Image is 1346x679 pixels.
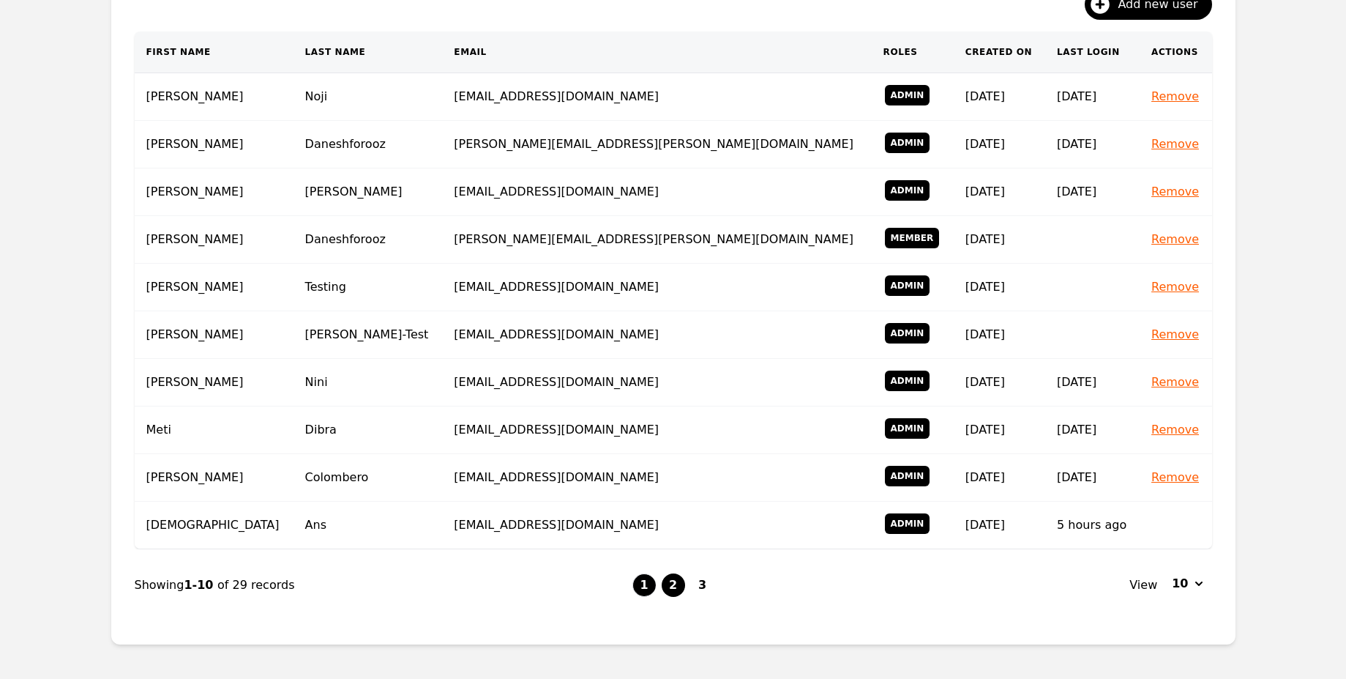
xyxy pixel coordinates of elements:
[1151,183,1199,201] button: Remove
[293,121,443,168] td: Daneshforooz
[293,359,443,407] td: Nini
[135,216,293,264] td: [PERSON_NAME]
[1057,137,1096,151] time: [DATE]
[442,502,871,549] td: [EMAIL_ADDRESS][DOMAIN_NAME]
[135,576,632,594] div: Showing of 29 records
[1057,375,1096,389] time: [DATE]
[885,418,930,439] span: Admin
[1151,278,1199,296] button: Remove
[1057,518,1126,532] time: 5 hours ago
[442,407,871,454] td: [EMAIL_ADDRESS][DOMAIN_NAME]
[135,359,293,407] td: [PERSON_NAME]
[1151,326,1199,344] button: Remove
[691,574,714,597] button: 3
[293,216,443,264] td: Daneshforooz
[442,359,871,407] td: [EMAIL_ADDRESS][DOMAIN_NAME]
[885,466,930,486] span: Admin
[1151,374,1199,391] button: Remove
[135,121,293,168] td: [PERSON_NAME]
[1129,576,1157,594] span: View
[885,85,930,105] span: Admin
[885,323,930,344] span: Admin
[885,371,930,391] span: Admin
[965,327,1005,341] time: [DATE]
[293,168,443,216] td: [PERSON_NAME]
[135,311,293,359] td: [PERSON_NAME]
[1151,136,1199,153] button: Remove
[293,407,443,454] td: Dibra
[885,228,940,248] span: Member
[442,264,871,311] td: [EMAIL_ADDRESS][DOMAIN_NAME]
[1057,185,1096,198] time: [DATE]
[885,513,930,534] span: Admin
[135,407,293,454] td: Meti
[965,423,1005,437] time: [DATE]
[965,280,1005,294] time: [DATE]
[1163,572,1211,595] button: 10
[135,502,293,549] td: [DEMOGRAPHIC_DATA]
[872,31,954,73] th: Roles
[293,502,443,549] td: Ans
[442,216,871,264] td: [PERSON_NAME][EMAIL_ADDRESS][PERSON_NAME][DOMAIN_NAME]
[442,454,871,502] td: [EMAIL_ADDRESS][DOMAIN_NAME]
[662,574,685,597] button: 2
[442,121,871,168] td: [PERSON_NAME][EMAIL_ADDRESS][PERSON_NAME][DOMAIN_NAME]
[442,311,871,359] td: [EMAIL_ADDRESS][DOMAIN_NAME]
[135,264,293,311] td: [PERSON_NAME]
[442,168,871,216] td: [EMAIL_ADDRESS][DOMAIN_NAME]
[1057,470,1096,484] time: [DATE]
[442,73,871,121] td: [EMAIL_ADDRESS][DOMAIN_NAME]
[1045,31,1140,73] th: Last Login
[184,578,217,592] span: 1-10
[1151,421,1199,439] button: Remove
[965,185,1005,198] time: [DATE]
[1057,89,1096,103] time: [DATE]
[965,137,1005,151] time: [DATE]
[954,31,1045,73] th: Created On
[293,311,443,359] td: [PERSON_NAME]-Test
[965,89,1005,103] time: [DATE]
[1151,88,1199,105] button: Remove
[293,31,443,73] th: Last Name
[135,168,293,216] td: [PERSON_NAME]
[135,549,1212,621] nav: Page navigation
[442,31,871,73] th: Email
[1151,231,1199,248] button: Remove
[885,133,930,153] span: Admin
[1151,469,1199,486] button: Remove
[885,180,930,201] span: Admin
[135,31,293,73] th: First Name
[1140,31,1211,73] th: Actions
[885,275,930,296] span: Admin
[1172,575,1188,593] span: 10
[135,73,293,121] td: [PERSON_NAME]
[965,470,1005,484] time: [DATE]
[965,375,1005,389] time: [DATE]
[965,518,1005,532] time: [DATE]
[135,454,293,502] td: [PERSON_NAME]
[293,264,443,311] td: Testing
[1057,423,1096,437] time: [DATE]
[293,454,443,502] td: Colombero
[293,73,443,121] td: Noji
[965,232,1005,246] time: [DATE]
